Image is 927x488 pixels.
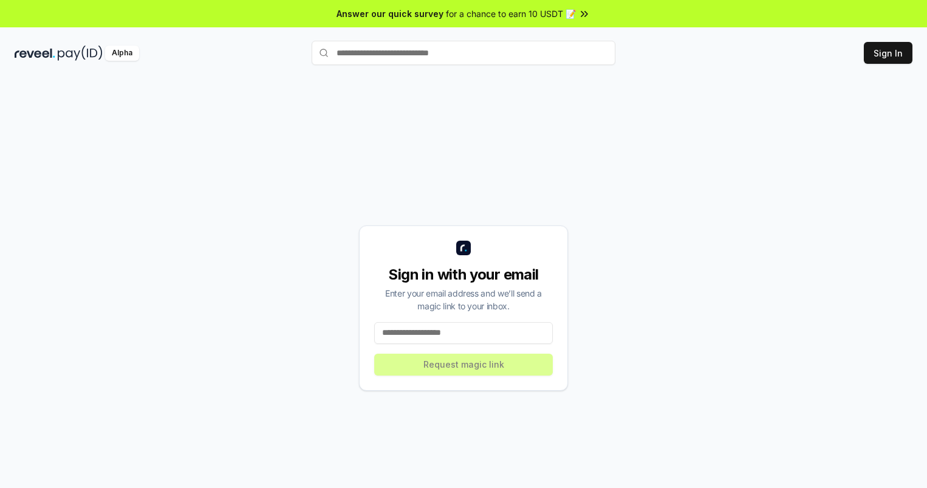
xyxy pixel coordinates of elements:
span: Answer our quick survey [337,7,443,20]
img: reveel_dark [15,46,55,61]
span: for a chance to earn 10 USDT 📝 [446,7,576,20]
div: Alpha [105,46,139,61]
button: Sign In [864,42,912,64]
div: Enter your email address and we’ll send a magic link to your inbox. [374,287,553,312]
img: pay_id [58,46,103,61]
div: Sign in with your email [374,265,553,284]
img: logo_small [456,241,471,255]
